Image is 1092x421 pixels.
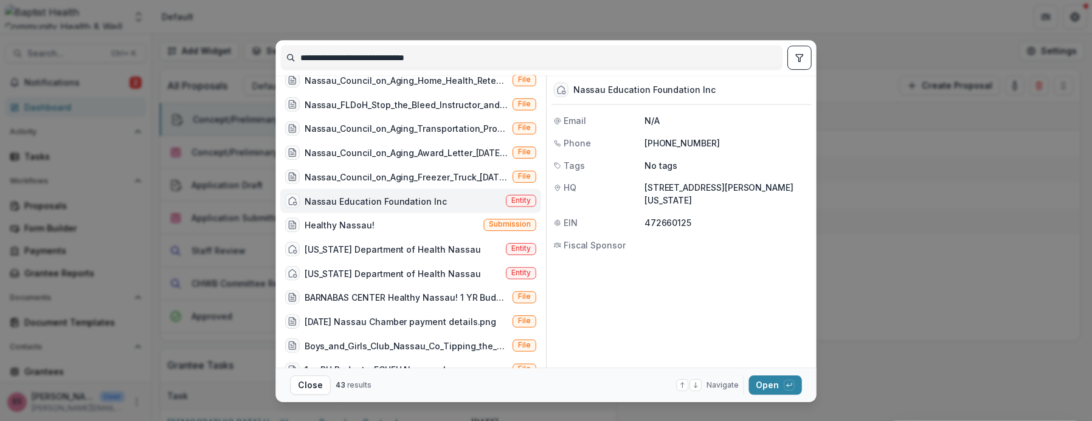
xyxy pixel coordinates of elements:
[305,339,508,352] div: Boys_and_Girls_Club_Nassau_Co_Tipping_the_Scale_[DATE].pdf
[305,219,375,231] div: Healthy Nassau!
[305,242,481,255] div: [US_STATE] Department of Health Nassau
[305,315,497,327] div: [DATE] Nassau Chamber payment details.png
[489,220,531,228] span: Submission
[305,122,508,135] div: Nassau_Council_on_Aging_Transportation_Program_EoY1_Report_[DATE].pdf
[644,216,809,229] p: 472660125
[511,269,531,277] span: Entity
[518,75,531,84] span: File
[644,182,809,207] p: [STREET_ADDRESS][PERSON_NAME][US_STATE]
[573,84,716,95] div: Nassau Education Foundation Inc
[518,341,531,349] span: File
[564,159,585,172] span: Tags
[305,146,508,159] div: Nassau_Council_on_Aging_Award_Letter_[DATE].pdf
[518,365,531,373] span: File
[518,317,531,325] span: File
[518,100,531,108] span: File
[305,267,481,279] div: [US_STATE] Department of Health Nassau
[644,159,678,172] p: No tags
[787,46,812,70] button: toggle filters
[748,375,801,395] button: Open
[564,182,576,194] span: HQ
[644,137,809,149] p: [PHONE_NUMBER]
[518,172,531,180] span: File
[305,363,455,376] div: 1 yr BH Budget - FCHFH Nassau.xlsx
[511,244,531,253] span: Entity
[564,114,586,127] span: Email
[305,98,508,111] div: Nassau_FLDoH_Stop_the_Bleed_Instructor_and_Participant_Kits_[DATE].pdf
[564,137,591,149] span: Phone
[707,380,739,391] span: Navigate
[518,124,531,132] span: File
[336,380,345,389] span: 43
[564,239,626,252] span: Fiscal Sponsor
[305,291,508,304] div: BARNABAS CENTER Healthy Nassau! 1 YR Budget.xlsx
[564,216,578,229] span: EIN
[290,375,330,395] button: Close
[305,74,508,86] div: Nassau_Council_on_Aging_Home_Health_Retention_for_Aides_and_CNAs_[DATE].pdf
[518,148,531,156] span: File
[511,196,531,205] span: Entity
[347,380,372,389] span: results
[305,170,508,183] div: Nassau_Council_on_Aging_Freezer_Truck_[DATE].pdf
[518,292,531,301] span: File
[305,194,447,207] div: Nassau Education Foundation Inc
[644,114,809,127] p: N/A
